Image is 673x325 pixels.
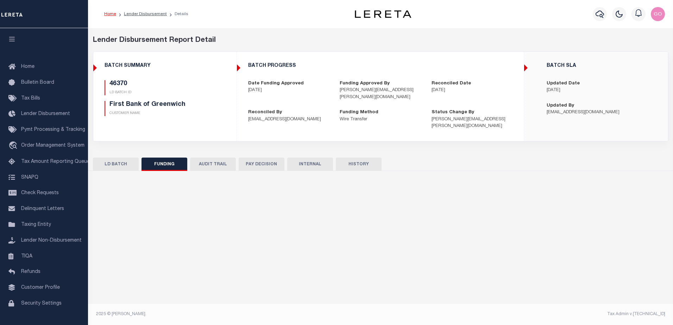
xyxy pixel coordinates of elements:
label: Funding Method [340,109,378,116]
a: Home [104,12,116,16]
span: Order Management System [21,143,84,148]
h5: First Bank of Greenwich [109,101,208,109]
span: TIQA [21,254,32,259]
a: Lender Disbursement [124,12,167,16]
label: Reconciled By [248,109,282,116]
span: Tax Bills [21,96,40,101]
span: Lender Non-Disbursement [21,238,82,243]
p: CUSTOMER NAME [109,111,208,116]
p: [EMAIL_ADDRESS][DOMAIN_NAME] [248,116,329,123]
p: [PERSON_NAME][EMAIL_ADDRESS][PERSON_NAME][DOMAIN_NAME] [340,87,421,101]
span: Taxing Entity [21,222,51,227]
p: [DATE] [248,87,329,94]
button: AUDIT TRAIL [190,158,236,171]
li: Details [167,11,188,17]
label: Status Change By [432,109,474,116]
div: 2025 © [PERSON_NAME]. [91,311,381,317]
p: [EMAIL_ADDRESS][DOMAIN_NAME] [547,109,656,116]
span: SNAPQ [21,175,38,180]
i: travel_explore [8,141,20,151]
label: Reconciled Date [432,80,471,87]
span: Check Requests [21,191,59,196]
span: Bulletin Board [21,80,54,85]
h5: BATCH SLA [547,63,656,69]
label: Updated By [547,102,574,109]
span: Home [21,64,34,69]
div: Tax Admin v.[TECHNICAL_ID] [386,311,665,317]
p: LD BATCH ID [109,90,208,95]
h5: BATCH SUMMARY [105,63,225,69]
h5: BATCH PROGRESS [248,63,513,69]
button: PAY DECISION [239,158,284,171]
div: Lender Disbursement Report Detail [93,35,668,46]
label: Date Funding Approved [248,80,304,87]
button: INTERNAL [287,158,333,171]
button: HISTORY [336,158,382,171]
p: [DATE] [432,87,512,94]
label: Updated Date [547,80,580,87]
button: LD BATCH [93,158,139,171]
button: FUNDING [141,158,187,171]
p: [PERSON_NAME][EMAIL_ADDRESS][PERSON_NAME][DOMAIN_NAME] [432,116,512,130]
h5: 46370 [109,80,208,88]
span: Customer Profile [21,285,60,290]
label: Funding Approved By [340,80,390,87]
span: Tax Amount Reporting Queue [21,159,90,164]
img: svg+xml;base64,PHN2ZyB4bWxucz0iaHR0cDovL3d3dy53My5vcmcvMjAwMC9zdmciIHBvaW50ZXItZXZlbnRzPSJub25lIi... [651,7,665,21]
span: Security Settings [21,301,62,306]
span: Lender Disbursement [21,111,70,116]
span: Delinquent Letters [21,206,64,211]
span: Refunds [21,269,40,274]
p: Wire Transfer [340,116,421,123]
span: Pymt Processing & Tracking [21,127,85,132]
p: [DATE] [547,87,656,94]
img: logo-dark.svg [355,10,411,18]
